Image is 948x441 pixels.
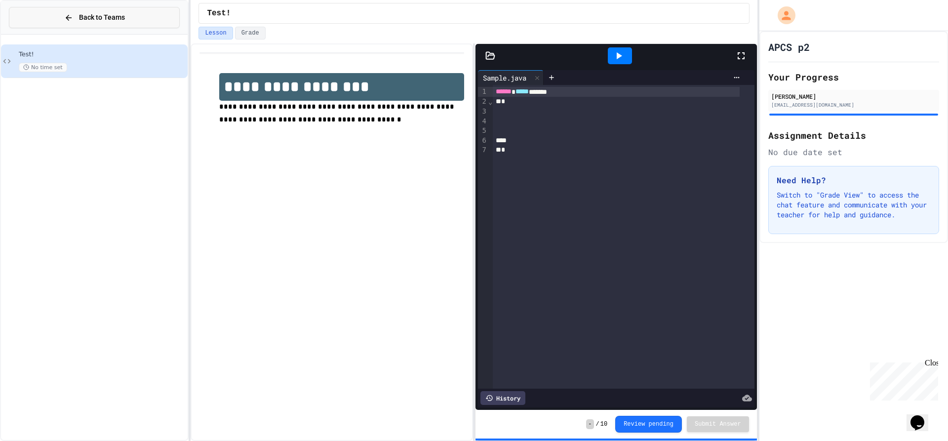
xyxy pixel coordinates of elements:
iframe: chat widget [866,359,938,401]
button: Submit Answer [687,416,749,432]
h3: Need Help? [777,174,931,186]
div: [PERSON_NAME] [771,92,936,101]
span: Back to Teams [79,12,125,23]
div: [EMAIL_ADDRESS][DOMAIN_NAME] [771,101,936,109]
p: Switch to "Grade View" to access the chat feature and communicate with your teacher for help and ... [777,190,931,220]
span: No time set [19,63,67,72]
span: Test! [19,50,186,59]
div: 4 [478,117,488,126]
div: 3 [478,107,488,117]
h2: Your Progress [768,70,939,84]
iframe: chat widget [907,401,938,431]
div: 2 [478,97,488,107]
span: Test! [207,7,231,19]
div: Sample.java [478,73,531,83]
span: 10 [600,420,607,428]
div: History [480,391,525,405]
div: 1 [478,87,488,97]
button: Lesson [198,27,233,40]
div: Chat with us now!Close [4,4,68,63]
div: No due date set [768,146,939,158]
div: 7 [478,145,488,155]
span: / [596,420,599,428]
div: Sample.java [478,70,544,85]
div: 6 [478,136,488,146]
div: 5 [478,126,488,136]
h1: APCS p2 [768,40,810,54]
button: Grade [235,27,266,40]
button: Back to Teams [9,7,180,28]
div: My Account [767,4,798,27]
span: Submit Answer [695,420,741,428]
span: - [586,419,593,429]
button: Review pending [615,416,682,433]
h2: Assignment Details [768,128,939,142]
span: Fold line [488,98,493,106]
